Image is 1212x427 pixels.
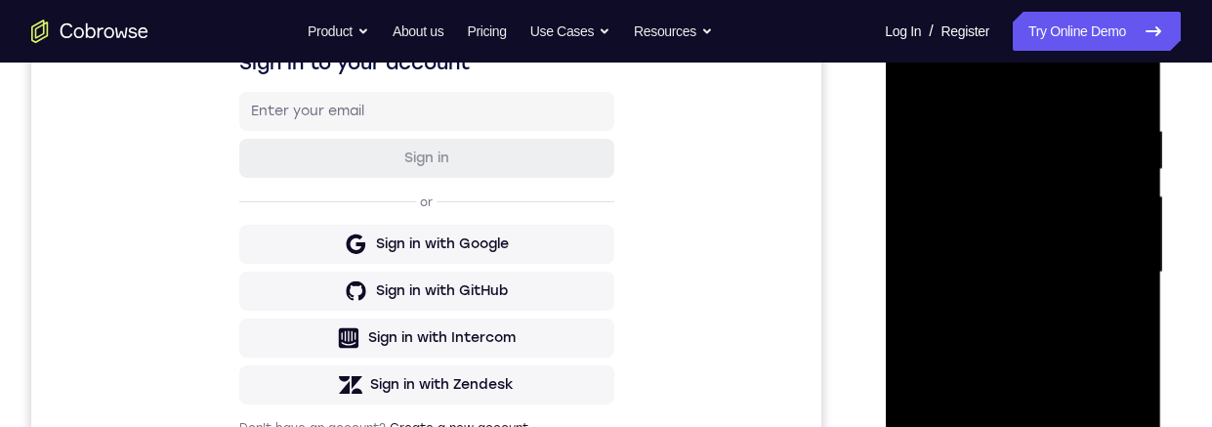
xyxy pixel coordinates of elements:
button: Product [308,12,369,51]
a: Try Online Demo [1013,12,1181,51]
a: Register [941,12,989,51]
span: / [929,20,933,43]
input: Enter your email [220,187,571,206]
button: Sign in with Google [208,310,583,349]
a: Pricing [467,12,506,51]
div: Sign in with GitHub [345,366,477,386]
a: Go to the home page [31,20,148,43]
button: Sign in with GitHub [208,357,583,396]
a: Log In [885,12,921,51]
h1: Sign in to your account [208,134,583,161]
button: Resources [634,12,713,51]
div: Sign in with Google [345,320,478,339]
p: or [385,279,405,295]
a: About us [393,12,443,51]
button: Use Cases [530,12,610,51]
button: Sign in [208,224,583,263]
